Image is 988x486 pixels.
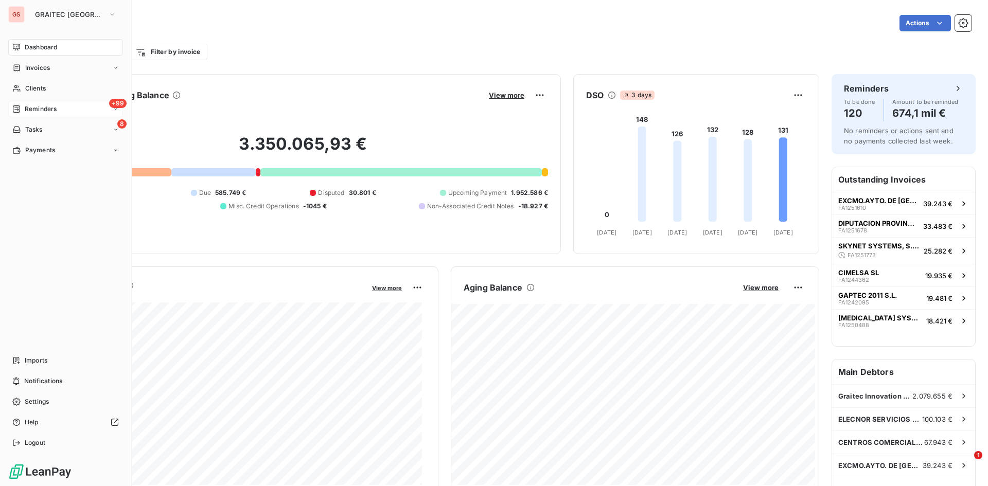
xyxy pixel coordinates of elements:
span: [MEDICAL_DATA] SYSTEM SL. [838,314,922,322]
h6: Aging Balance [464,281,522,294]
span: No reminders or actions sent and no payments collected last week. [844,127,954,145]
span: CIMELSA SL [838,268,879,277]
span: Upcoming Payment [448,188,507,197]
tspan: [DATE] [703,229,722,236]
h6: Reminders [844,82,889,95]
span: 25.282 € [924,247,952,255]
span: -18.927 € [518,202,548,211]
tspan: [DATE] [632,229,652,236]
span: 1.952.586 € [511,188,548,197]
span: 19.935 € [925,272,952,280]
span: 67.943 € [924,438,952,446]
button: View more [486,91,527,100]
h6: Main Debtors [832,359,975,384]
span: Disputed [318,188,344,197]
span: FA1251610 [838,205,866,211]
a: Help [8,414,123,430]
span: 3 days [620,91,655,100]
span: 39.243 € [923,200,952,208]
span: View more [489,91,524,99]
h6: Outstanding Invoices [832,167,975,192]
img: Logo LeanPay [8,463,72,480]
span: EXCMO.AYTO. DE [GEOGRAPHIC_DATA][PERSON_NAME] [838,196,919,205]
span: GAPTEC 2011 S.L. [838,291,897,299]
span: EXCMO.AYTO. DE [GEOGRAPHIC_DATA][PERSON_NAME] [838,461,923,470]
h2: 3.350.065,93 € [58,134,548,165]
span: 19.481 € [926,294,952,302]
button: View more [369,283,405,292]
span: View more [372,284,402,292]
button: CIMELSA SLFA124436219.935 € [832,264,975,286]
span: 8 [117,119,127,129]
h6: DSO [586,89,604,101]
span: FA1242095 [838,299,869,305]
span: Payments [25,146,55,155]
button: Actions [899,15,951,31]
span: Dashboard [25,43,57,52]
button: [MEDICAL_DATA] SYSTEM SL.FA125048818.421 € [832,309,975,332]
span: Notifications [24,376,62,386]
span: Misc. Credit Operations [228,202,298,211]
span: Clients [25,84,46,93]
h4: 120 [844,105,875,121]
span: 1 [974,451,982,459]
button: GAPTEC 2011 S.L.FA124209519.481 € [832,286,975,309]
span: 18.421 € [926,317,952,325]
span: 100.103 € [922,415,952,423]
span: Reminders [25,104,57,114]
tspan: [DATE] [667,229,687,236]
button: EXCMO.AYTO. DE [GEOGRAPHIC_DATA][PERSON_NAME]FA125161039.243 € [832,192,975,214]
span: 30.801 € [349,188,376,197]
button: View more [740,283,782,292]
span: DIPUTACION PROVINCIAL DE CACERES [838,219,919,227]
span: Help [25,418,39,427]
span: Tasks [25,125,43,134]
span: 39.243 € [923,461,952,470]
span: Logout [25,438,45,447]
h4: 674,1 mil € [892,105,959,121]
span: Graitec Innovation SAS [838,392,912,400]
button: DIPUTACION PROVINCIAL DE CACERESFA125167833.483 € [832,214,975,237]
tspan: [DATE] [773,229,793,236]
span: CENTROS COMERCIALES CARREFOUR SA [838,438,924,446]
span: FA1251773 [848,252,876,258]
span: -1045 € [303,202,327,211]
span: FA1244362 [838,277,869,283]
span: ELECNOR SERVICIOS Y PROYECTOS,S.A.U. [838,415,922,423]
tspan: [DATE] [738,229,757,236]
iframe: Intercom live chat [953,451,978,476]
span: GRAITEC [GEOGRAPHIC_DATA] [35,10,104,19]
span: Settings [25,397,49,406]
span: Due [199,188,211,197]
span: Non-Associated Credit Notes [427,202,514,211]
button: Filter by invoice [129,44,207,60]
span: Amount to be reminded [892,99,959,105]
span: +99 [109,99,127,108]
span: FA1251678 [838,227,867,233]
span: FA1250488 [838,322,869,328]
span: 585.749 € [215,188,246,197]
button: SKYNET SYSTEMS, S.L.UFA125177325.282 € [832,237,975,264]
span: SKYNET SYSTEMS, S.L.U [838,242,920,250]
span: Imports [25,356,47,365]
span: View more [743,283,779,292]
span: To be done [844,99,875,105]
span: Invoices [25,63,50,73]
tspan: [DATE] [597,229,616,236]
div: GS [8,6,25,23]
span: 2.079.655 € [912,392,952,400]
span: 33.483 € [923,222,952,230]
span: Monthly Revenue [58,292,365,302]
